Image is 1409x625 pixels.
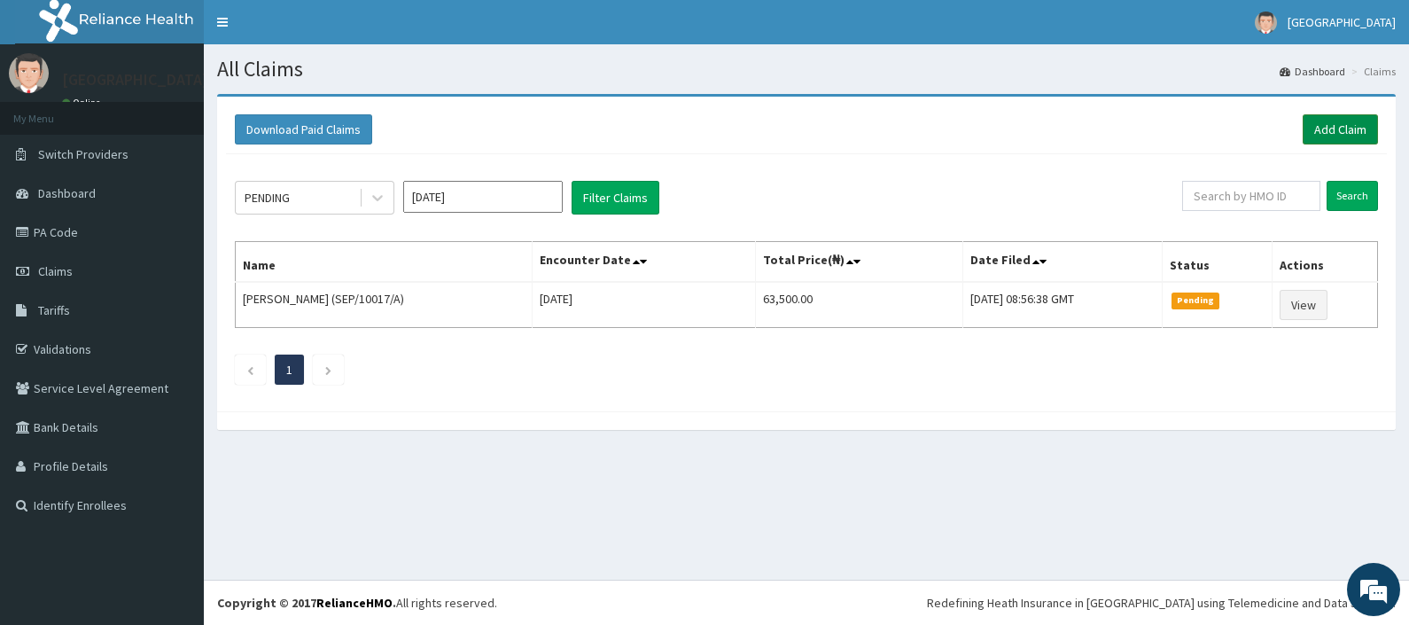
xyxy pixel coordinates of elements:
div: PENDING [245,189,290,207]
img: d_794563401_company_1708531726252_794563401 [33,89,72,133]
th: Name [236,242,533,283]
textarea: Type your message and hit 'Enter' [9,427,338,489]
td: [DATE] [532,282,755,328]
span: We're online! [103,195,245,374]
a: View [1280,290,1327,320]
input: Search by HMO ID [1182,181,1320,211]
span: Claims [38,263,73,279]
button: Download Paid Claims [235,114,372,145]
div: Chat with us now [92,99,298,122]
th: Status [1162,242,1272,283]
span: Switch Providers [38,146,128,162]
li: Claims [1347,64,1396,79]
th: Date Filed [962,242,1162,283]
input: Select Month and Year [403,181,563,213]
th: Encounter Date [532,242,755,283]
span: Dashboard [38,185,96,201]
a: Next page [324,362,332,378]
button: Filter Claims [572,181,659,215]
span: Pending [1172,293,1220,309]
span: Tariffs [38,302,70,318]
th: Actions [1272,242,1377,283]
a: Dashboard [1280,64,1345,79]
a: Previous page [246,362,254,378]
h1: All Claims [217,58,1396,81]
a: RelianceHMO [316,595,393,611]
a: Online [62,97,105,109]
a: Add Claim [1303,114,1378,145]
a: Page 1 is your current page [286,362,292,378]
td: [PERSON_NAME] (SEP/10017/A) [236,282,533,328]
img: User Image [9,53,49,93]
strong: Copyright © 2017 . [217,595,396,611]
footer: All rights reserved. [204,580,1409,625]
input: Search [1327,181,1378,211]
td: [DATE] 08:56:38 GMT [962,282,1162,328]
div: Minimize live chat window [291,9,333,51]
th: Total Price(₦) [755,242,962,283]
span: [GEOGRAPHIC_DATA] [1288,14,1396,30]
td: 63,500.00 [755,282,962,328]
div: Redefining Heath Insurance in [GEOGRAPHIC_DATA] using Telemedicine and Data Science! [927,594,1396,612]
p: [GEOGRAPHIC_DATA] [62,72,208,88]
img: User Image [1255,12,1277,34]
